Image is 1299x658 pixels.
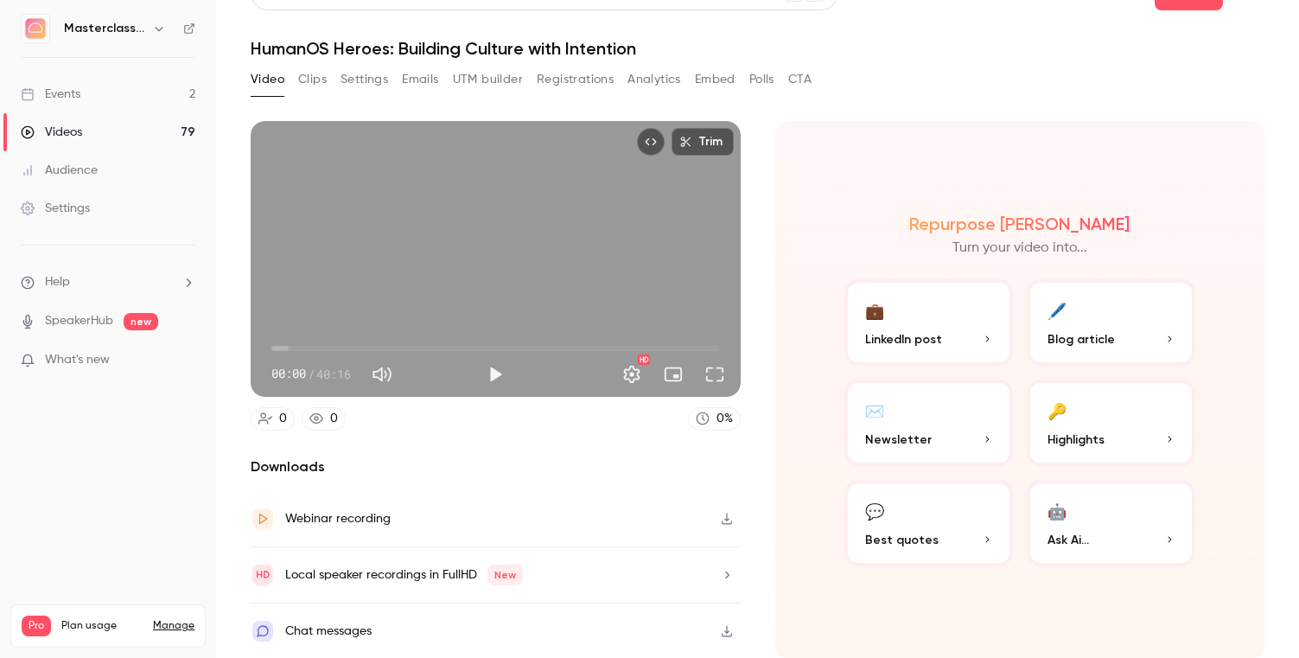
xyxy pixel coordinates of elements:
p: Turn your video into... [952,238,1087,259]
button: Registrations [537,66,614,93]
span: new [124,313,158,330]
span: New [487,565,523,585]
li: help-dropdown-opener [21,273,195,291]
div: 0 [330,410,338,428]
button: CTA [788,66,812,93]
a: SpeakerHub [45,312,113,330]
div: 💼 [865,297,884,323]
button: 🖊️Blog article [1027,279,1195,366]
span: Help [45,273,70,291]
button: Embed [695,66,735,93]
span: What's new [45,351,110,369]
div: HD [638,355,650,365]
button: ✉️Newsletter [844,380,1013,466]
span: Highlights [1047,431,1105,449]
span: Ask Ai... [1047,531,1089,549]
button: 💼LinkedIn post [844,279,1013,366]
div: Events [21,86,80,103]
div: 0 [279,410,287,428]
button: Clips [298,66,327,93]
div: ✉️ [865,397,884,424]
h6: Masterclass Channel [64,20,145,37]
div: Webinar recording [285,508,391,529]
button: Polls [749,66,774,93]
button: Mute [365,357,399,392]
div: Videos [21,124,82,141]
button: Video [251,66,284,93]
span: Plan usage [61,619,143,633]
img: Masterclass Channel [22,15,49,42]
button: Settings [341,66,388,93]
span: Pro [22,616,51,636]
h2: Repurpose [PERSON_NAME] [909,214,1130,234]
button: 🤖Ask Ai... [1027,480,1195,566]
button: Play [478,357,513,392]
span: Blog article [1047,330,1115,348]
div: Chat messages [285,621,372,642]
div: 💬 [865,497,884,524]
span: LinkedIn post [865,330,942,348]
span: 40:16 [316,365,351,383]
a: 0 [251,407,295,431]
h1: HumanOS Heroes: Building Culture with Intention [251,38,1264,59]
a: 0% [688,407,741,431]
div: Settings [21,200,90,217]
span: 00:00 [271,365,306,383]
button: Trim [672,128,734,156]
button: Emails [402,66,438,93]
h2: Downloads [251,457,741,477]
button: Embed video [637,128,665,156]
button: Analytics [627,66,681,93]
button: 💬Best quotes [844,480,1013,566]
a: 0 [302,407,346,431]
div: 🤖 [1047,497,1067,524]
button: Settings [614,357,649,392]
span: Newsletter [865,431,932,449]
div: Audience [21,162,98,179]
div: 🖊️ [1047,297,1067,323]
span: / [308,365,315,383]
button: Full screen [697,357,732,392]
button: 🔑Highlights [1027,380,1195,466]
span: Best quotes [865,531,939,549]
div: Local speaker recordings in FullHD [285,565,523,585]
button: Turn on miniplayer [656,357,691,392]
div: 0 % [716,410,733,428]
div: 🔑 [1047,397,1067,424]
a: Manage [153,619,194,633]
iframe: Noticeable Trigger [175,353,195,368]
button: UTM builder [453,66,523,93]
div: 00:00 [271,365,351,383]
